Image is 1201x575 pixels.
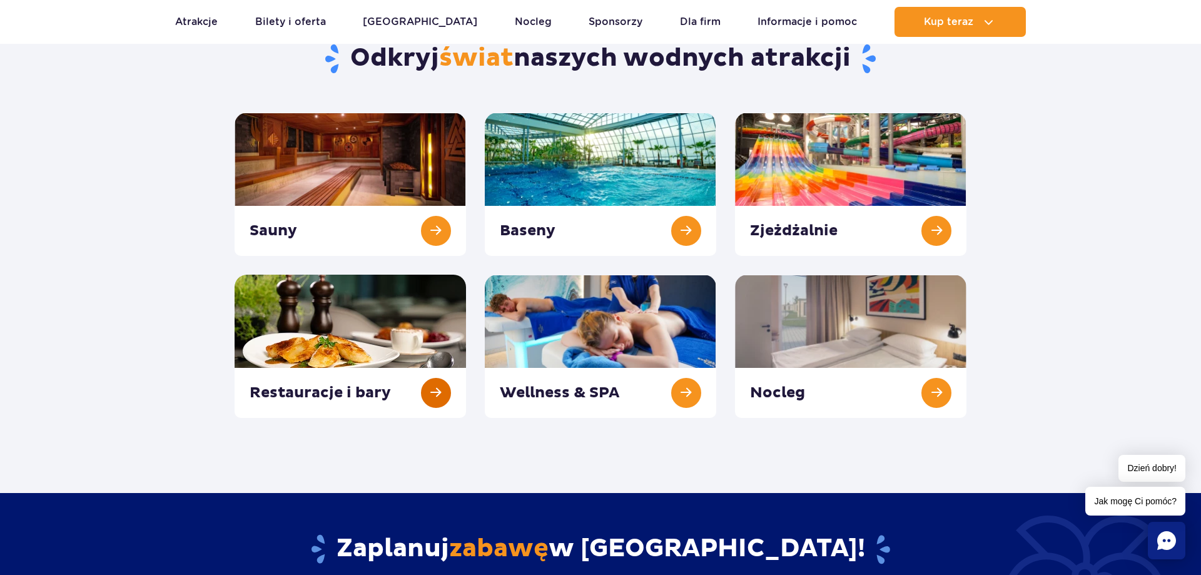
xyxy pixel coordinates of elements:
div: Chat [1148,522,1185,559]
h1: Odkryj naszych wodnych atrakcji [235,43,967,75]
a: Informacje i pomoc [758,7,857,37]
a: Dla firm [680,7,721,37]
a: Atrakcje [175,7,218,37]
button: Kup teraz [894,7,1026,37]
span: Kup teraz [924,16,973,28]
span: świat [439,43,514,74]
a: Bilety i oferta [255,7,326,37]
span: zabawę [449,533,549,564]
h2: Zaplanuj w [GEOGRAPHIC_DATA]! [235,533,967,566]
span: Dzień dobry! [1118,455,1185,482]
a: Sponsorzy [589,7,642,37]
a: Nocleg [515,7,552,37]
a: [GEOGRAPHIC_DATA] [363,7,477,37]
span: Jak mogę Ci pomóc? [1085,487,1185,516]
